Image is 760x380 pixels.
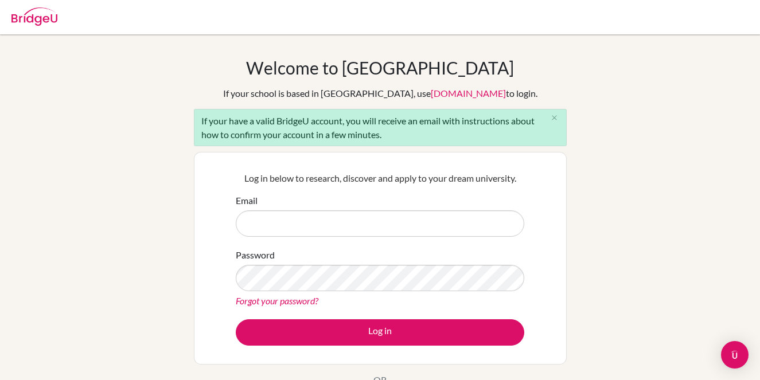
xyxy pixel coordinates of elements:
[236,248,275,262] label: Password
[246,57,514,78] h1: Welcome to [GEOGRAPHIC_DATA]
[721,341,749,369] div: Open Intercom Messenger
[236,295,318,306] a: Forgot your password?
[236,171,524,185] p: Log in below to research, discover and apply to your dream university.
[194,109,567,146] div: If your have a valid BridgeU account, you will receive an email with instructions about how to co...
[236,319,524,346] button: Log in
[543,109,566,127] button: Close
[431,88,506,99] a: [DOMAIN_NAME]
[550,113,559,122] i: close
[223,87,537,100] div: If your school is based in [GEOGRAPHIC_DATA], use to login.
[11,7,57,26] img: Bridge-U
[236,194,258,207] label: Email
